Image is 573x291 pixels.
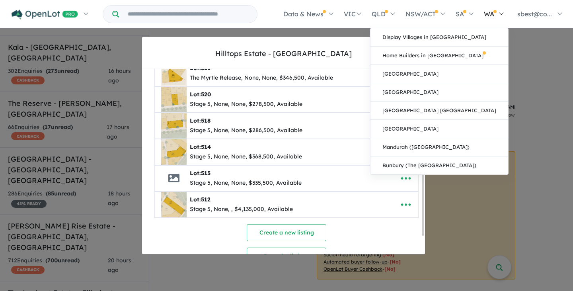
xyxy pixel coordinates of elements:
span: 512 [201,196,210,203]
b: Lot: [190,170,210,177]
img: Hilltops%20Estate%20-%20Thurgoona%20%20-%20Lot%20514___1757053696.png [161,139,187,165]
div: Stage 5, None, None, $335,500, Available [190,178,302,188]
span: 518 [201,117,210,124]
span: 514 [201,143,211,150]
div: Stage 5, None, , $4,135,000, Available [190,205,293,214]
img: Hilltops%20Estate%20-%20Thurgoona%20%20-%20Lot%20512___1757053843.png [161,192,187,217]
img: Hilltops%20Estate%20-%20Thurgoona%20%20-%20Lot%20316___1753235879.png [161,61,187,86]
div: Hilltops Estate - [GEOGRAPHIC_DATA] [215,49,352,59]
a: [GEOGRAPHIC_DATA] [370,120,508,138]
span: sbest@co... [517,10,552,18]
b: Lot: [190,91,211,98]
a: Bunbury (The [GEOGRAPHIC_DATA]) [370,156,508,174]
a: [GEOGRAPHIC_DATA] [370,83,508,102]
span: 520 [201,91,211,98]
img: Openlot PRO Logo White [12,10,78,20]
a: Home Builders in [GEOGRAPHIC_DATA] [370,47,508,65]
input: Try estate name, suburb, builder or developer [121,6,255,23]
span: 515 [201,170,210,177]
img: Hilltops%20Estate%20-%20Thurgoona%20%20-%20Lot%20520___1757053517.png [161,87,187,112]
a: Display Villages in [GEOGRAPHIC_DATA] [370,28,508,47]
button: Create a new listing [247,224,326,241]
b: Lot: [190,196,210,203]
a: Mandurah ([GEOGRAPHIC_DATA]) [370,138,508,156]
div: Stage 5, None, None, $278,500, Available [190,100,302,109]
div: Stage 5, None, None, $286,500, Available [190,126,302,135]
div: The Myrtle Release, None, None, $346,500, Available [190,73,333,83]
b: Lot: [190,117,210,124]
button: Re-order listings [247,248,326,265]
a: [GEOGRAPHIC_DATA] [370,65,508,83]
a: [GEOGRAPHIC_DATA] [GEOGRAPHIC_DATA] [370,102,508,120]
div: Stage 5, None, None, $368,500, Available [190,152,302,162]
b: Lot: [190,143,211,150]
img: Hilltops%20Estate%20-%20Thurgoona%20%20-%20Lot%20518___1757053618.png [161,113,187,139]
